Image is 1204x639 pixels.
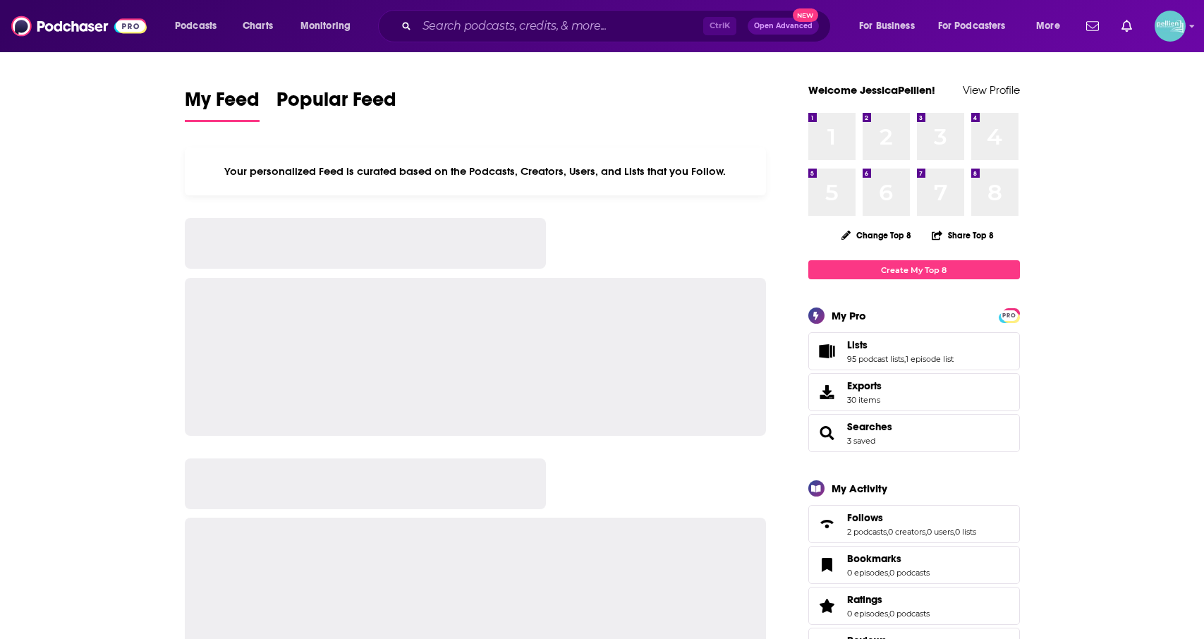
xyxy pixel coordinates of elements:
[847,339,868,351] span: Lists
[847,436,875,446] a: 3 saved
[185,147,767,195] div: Your personalized Feed is curated based on the Podcasts, Creators, Users, and Lists that you Follow.
[1155,11,1186,42] button: Show profile menu
[849,15,932,37] button: open menu
[175,16,217,36] span: Podcasts
[813,423,841,443] a: Searches
[1001,310,1018,321] span: PRO
[1155,11,1186,42] span: Logged in as JessicaPellien
[931,221,995,249] button: Share Top 8
[833,226,920,244] button: Change Top 8
[276,87,396,122] a: Popular Feed
[1155,11,1186,42] img: User Profile
[859,16,915,36] span: For Business
[1116,14,1138,38] a: Show notifications dropdown
[904,354,906,364] span: ,
[847,568,888,578] a: 0 episodes
[754,23,813,30] span: Open Advanced
[11,13,147,39] img: Podchaser - Follow, Share and Rate Podcasts
[276,87,396,120] span: Popular Feed
[847,354,904,364] a: 95 podcast lists
[300,16,351,36] span: Monitoring
[847,527,887,537] a: 2 podcasts
[808,260,1020,279] a: Create My Top 8
[832,309,866,322] div: My Pro
[243,16,273,36] span: Charts
[1001,310,1018,320] a: PRO
[1081,14,1105,38] a: Show notifications dropdown
[165,15,235,37] button: open menu
[808,505,1020,543] span: Follows
[847,395,882,405] span: 30 items
[889,609,930,619] a: 0 podcasts
[847,511,976,524] a: Follows
[929,15,1026,37] button: open menu
[847,379,882,392] span: Exports
[291,15,369,37] button: open menu
[813,514,841,534] a: Follows
[847,511,883,524] span: Follows
[927,527,954,537] a: 0 users
[233,15,281,37] a: Charts
[808,332,1020,370] span: Lists
[847,593,882,606] span: Ratings
[793,8,818,22] span: New
[925,527,927,537] span: ,
[955,527,976,537] a: 0 lists
[954,527,955,537] span: ,
[808,546,1020,584] span: Bookmarks
[813,341,841,361] a: Lists
[808,83,935,97] a: Welcome JessicaPellien!
[185,87,260,120] span: My Feed
[888,527,925,537] a: 0 creators
[888,568,889,578] span: ,
[703,17,736,35] span: Ctrl K
[185,87,260,122] a: My Feed
[963,83,1020,97] a: View Profile
[748,18,819,35] button: Open AdvancedNew
[808,587,1020,625] span: Ratings
[417,15,703,37] input: Search podcasts, credits, & more...
[847,552,901,565] span: Bookmarks
[847,609,888,619] a: 0 episodes
[847,593,930,606] a: Ratings
[813,555,841,575] a: Bookmarks
[1036,16,1060,36] span: More
[1026,15,1078,37] button: open menu
[888,609,889,619] span: ,
[887,527,888,537] span: ,
[808,373,1020,411] a: Exports
[832,482,887,495] div: My Activity
[813,382,841,402] span: Exports
[938,16,1006,36] span: For Podcasters
[847,339,954,351] a: Lists
[906,354,954,364] a: 1 episode list
[847,552,930,565] a: Bookmarks
[813,596,841,616] a: Ratings
[847,420,892,433] a: Searches
[889,568,930,578] a: 0 podcasts
[391,10,844,42] div: Search podcasts, credits, & more...
[808,414,1020,452] span: Searches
